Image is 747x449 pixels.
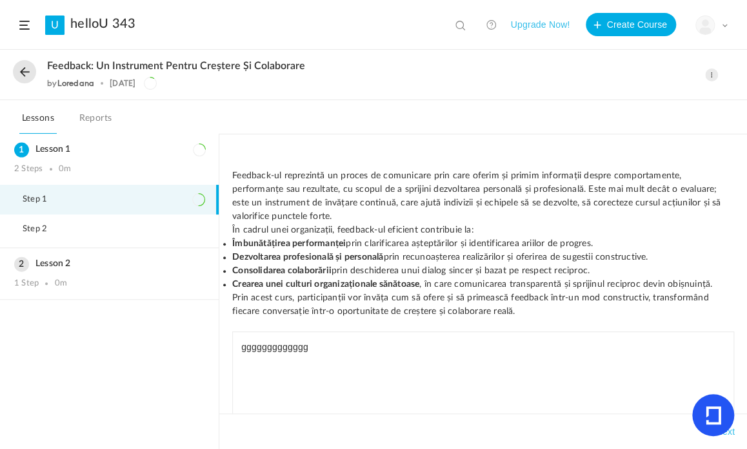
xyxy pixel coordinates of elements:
[238,337,728,415] textarea: ggggggggggggg
[59,164,71,174] div: 0m
[232,266,332,275] strong: Consolidarea colaborării
[232,278,734,291] li: , în care comunicarea transparentă și sprijinul reciproc devin obișnuință.
[55,278,67,289] div: 0m
[110,79,135,88] div: [DATE]
[232,239,346,248] strong: Îmbunătățirea performanței
[14,144,204,155] h3: Lesson 1
[57,78,95,88] a: Loredana
[232,253,383,262] strong: Dezvoltarea profesională și personală
[232,237,734,251] li: prin clarificarea așteptărilor și identificarea ariilor de progres.
[696,16,714,34] img: user-image.png
[14,164,43,174] div: 2 Steps
[510,13,570,36] button: Upgrade Now!
[77,110,115,134] a: Reports
[232,224,734,237] p: În cadrul unei organizații, feedback-ul eficient contribuie la:
[70,16,135,32] a: helloU 343
[232,264,734,278] li: prin deschiderea unui dialog sincer și bazat pe respect reciproc.
[14,258,204,269] h3: Lesson 2
[586,13,676,36] button: Create Course
[232,280,419,289] strong: Crearea unei culturi organizaționale sănătoase
[232,251,734,264] li: prin recunoașterea realizărilor și oferirea de sugestii constructive.
[19,110,57,134] a: Lessons
[45,16,65,35] a: U
[232,291,734,318] p: Prin acest curs, participanții vor învăța cum să ofere și să primească feedback într-un mod const...
[232,169,734,224] p: Feedback-ul reprezintă un proces de comunicare prin care oferim și primim informații despre compo...
[47,79,94,88] div: by
[14,278,39,289] div: 1 Step
[23,194,63,205] span: Step 1
[47,60,305,72] span: Feedback: Un instrument pentru creștere și colaborare
[23,224,63,235] span: Step 2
